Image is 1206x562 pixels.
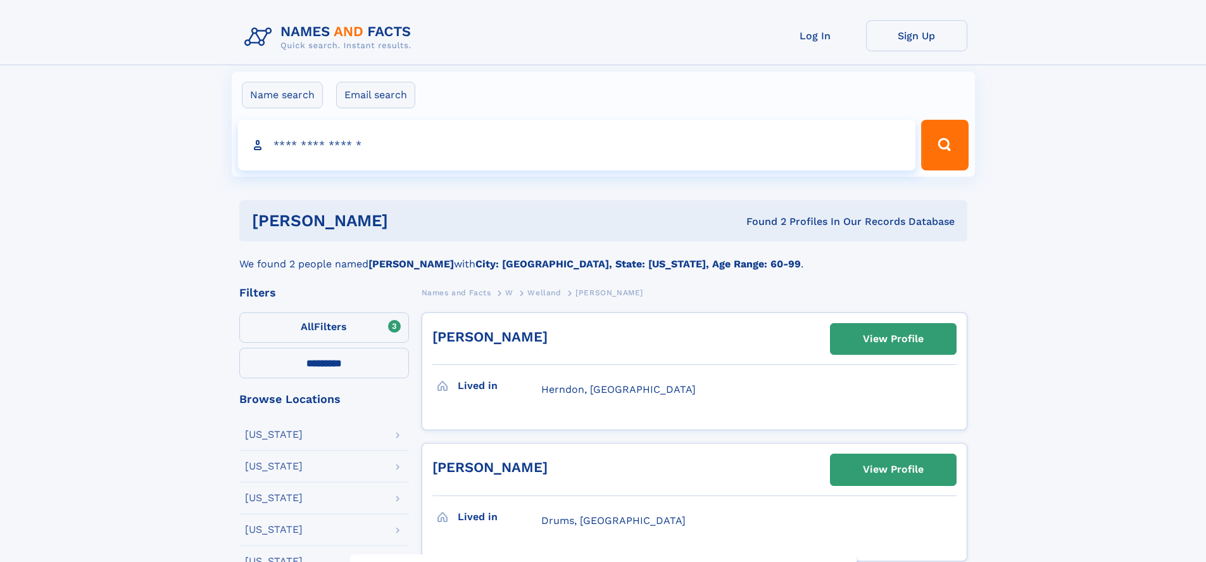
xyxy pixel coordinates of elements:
[432,329,548,345] a: [PERSON_NAME]
[245,430,303,440] div: [US_STATE]
[575,288,643,297] span: [PERSON_NAME]
[242,82,323,108] label: Name search
[432,459,548,475] a: [PERSON_NAME]
[765,20,866,51] a: Log In
[239,393,409,405] div: Browse Locations
[541,383,696,395] span: Herndon, [GEOGRAPHIC_DATA]
[245,493,303,503] div: [US_STATE]
[863,324,924,354] div: View Profile
[505,288,513,297] span: W
[239,312,409,343] label: Filters
[301,321,314,333] span: All
[422,284,491,300] a: Names and Facts
[458,375,541,397] h3: Lived in
[505,284,513,300] a: W
[458,506,541,528] h3: Lived in
[527,288,561,297] span: Welland
[475,258,801,270] b: City: [GEOGRAPHIC_DATA], State: [US_STATE], Age Range: 60-99
[245,525,303,535] div: [US_STATE]
[866,20,967,51] a: Sign Up
[921,120,968,170] button: Search Button
[239,287,409,298] div: Filters
[239,20,422,54] img: Logo Names and Facts
[863,455,924,484] div: View Profile
[541,514,686,527] span: Drums, [GEOGRAPHIC_DATA]
[831,454,956,485] a: View Profile
[252,213,567,229] h1: [PERSON_NAME]
[238,120,916,170] input: search input
[336,82,415,108] label: Email search
[245,461,303,471] div: [US_STATE]
[368,258,454,270] b: [PERSON_NAME]
[239,241,967,272] div: We found 2 people named with .
[527,284,561,300] a: Welland
[831,324,956,354] a: View Profile
[567,215,955,229] div: Found 2 Profiles In Our Records Database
